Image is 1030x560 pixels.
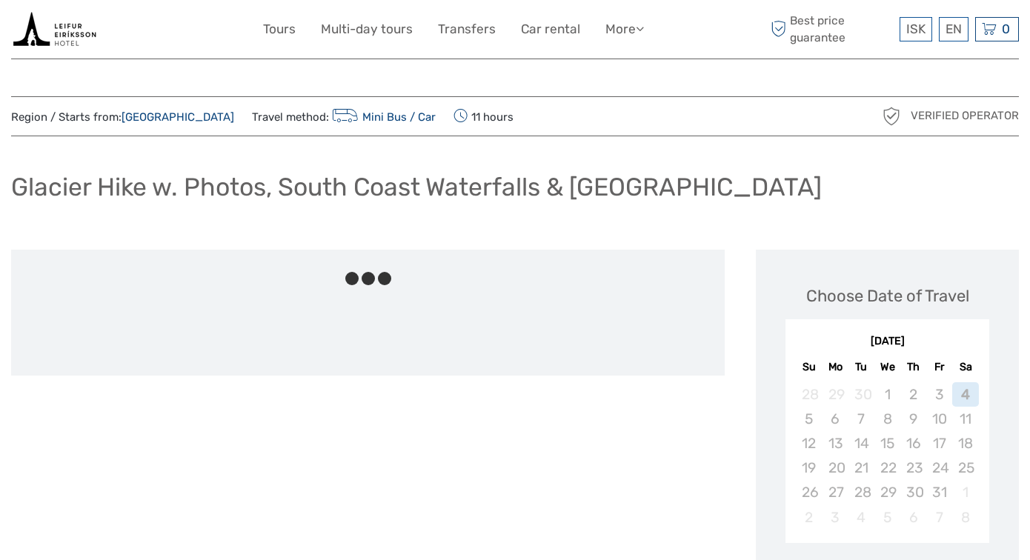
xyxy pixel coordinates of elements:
[952,505,978,530] div: Not available Saturday, November 8th, 2025
[952,431,978,456] div: Not available Saturday, October 18th, 2025
[952,456,978,480] div: Not available Saturday, October 25th, 2025
[848,357,874,377] div: Tu
[438,19,496,40] a: Transfers
[874,357,900,377] div: We
[796,480,822,504] div: Not available Sunday, October 26th, 2025
[329,110,436,124] a: Mini Bus / Car
[926,382,952,407] div: Not available Friday, October 3rd, 2025
[900,480,926,504] div: Not available Thursday, October 30th, 2025
[952,480,978,504] div: Not available Saturday, November 1st, 2025
[926,407,952,431] div: Not available Friday, October 10th, 2025
[11,172,822,202] h1: Glacier Hike w. Photos, South Coast Waterfalls & [GEOGRAPHIC_DATA]
[926,480,952,504] div: Not available Friday, October 31st, 2025
[796,505,822,530] div: Not available Sunday, November 2nd, 2025
[823,505,848,530] div: Not available Monday, November 3rd, 2025
[796,456,822,480] div: Not available Sunday, October 19th, 2025
[785,334,989,350] div: [DATE]
[321,19,413,40] a: Multi-day tours
[848,382,874,407] div: Not available Tuesday, September 30th, 2025
[823,357,848,377] div: Mo
[900,382,926,407] div: Not available Thursday, October 2nd, 2025
[1000,21,1012,36] span: 0
[926,456,952,480] div: Not available Friday, October 24th, 2025
[252,106,436,127] span: Travel method:
[900,431,926,456] div: Not available Thursday, October 16th, 2025
[911,108,1019,124] span: Verified Operator
[906,21,926,36] span: ISK
[952,382,978,407] div: Not available Saturday, October 4th, 2025
[900,505,926,530] div: Not available Thursday, November 6th, 2025
[790,382,984,530] div: month 2025-10
[939,17,968,41] div: EN
[874,505,900,530] div: Not available Wednesday, November 5th, 2025
[823,480,848,504] div: Not available Monday, October 27th, 2025
[796,382,822,407] div: Not available Sunday, September 28th, 2025
[521,19,580,40] a: Car rental
[796,357,822,377] div: Su
[767,13,896,45] span: Best price guarantee
[453,106,514,127] span: 11 hours
[848,480,874,504] div: Not available Tuesday, October 28th, 2025
[806,284,969,307] div: Choose Date of Travel
[900,407,926,431] div: Not available Thursday, October 9th, 2025
[874,480,900,504] div: Not available Wednesday, October 29th, 2025
[874,431,900,456] div: Not available Wednesday, October 15th, 2025
[796,431,822,456] div: Not available Sunday, October 12th, 2025
[880,104,903,128] img: verified_operator_grey_128.png
[823,431,848,456] div: Not available Monday, October 13th, 2025
[263,19,296,40] a: Tours
[874,456,900,480] div: Not available Wednesday, October 22nd, 2025
[848,431,874,456] div: Not available Tuesday, October 14th, 2025
[796,407,822,431] div: Not available Sunday, October 5th, 2025
[952,357,978,377] div: Sa
[926,431,952,456] div: Not available Friday, October 17th, 2025
[11,110,234,125] span: Region / Starts from:
[823,382,848,407] div: Not available Monday, September 29th, 2025
[900,357,926,377] div: Th
[952,407,978,431] div: Not available Saturday, October 11th, 2025
[926,505,952,530] div: Not available Friday, November 7th, 2025
[874,382,900,407] div: Not available Wednesday, October 1st, 2025
[848,505,874,530] div: Not available Tuesday, November 4th, 2025
[848,407,874,431] div: Not available Tuesday, October 7th, 2025
[605,19,644,40] a: More
[848,456,874,480] div: Not available Tuesday, October 21st, 2025
[122,110,234,124] a: [GEOGRAPHIC_DATA]
[874,407,900,431] div: Not available Wednesday, October 8th, 2025
[926,357,952,377] div: Fr
[823,456,848,480] div: Not available Monday, October 20th, 2025
[900,456,926,480] div: Not available Thursday, October 23rd, 2025
[11,11,98,47] img: Book tours and activities with live availability from the tour operators in Iceland that we have ...
[823,407,848,431] div: Not available Monday, October 6th, 2025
